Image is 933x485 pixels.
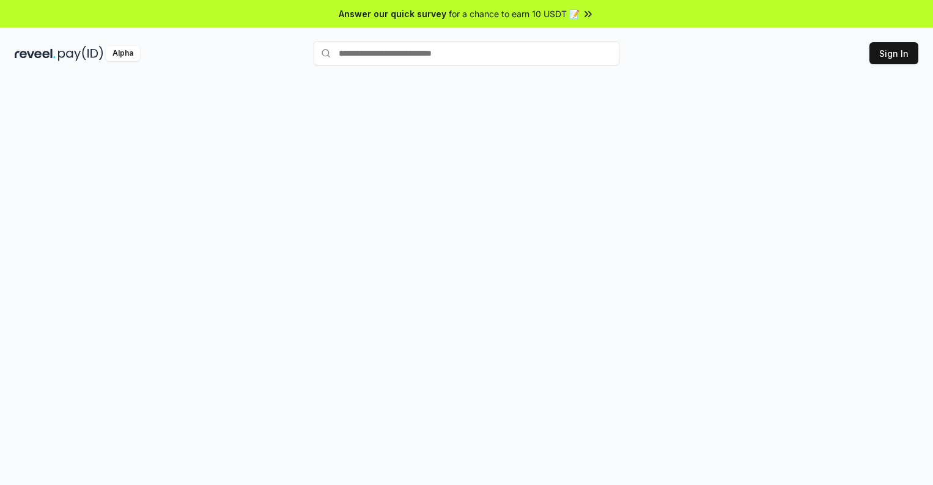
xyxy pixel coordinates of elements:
[339,7,446,20] span: Answer our quick survey
[58,46,103,61] img: pay_id
[15,46,56,61] img: reveel_dark
[869,42,918,64] button: Sign In
[449,7,580,20] span: for a chance to earn 10 USDT 📝
[106,46,140,61] div: Alpha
